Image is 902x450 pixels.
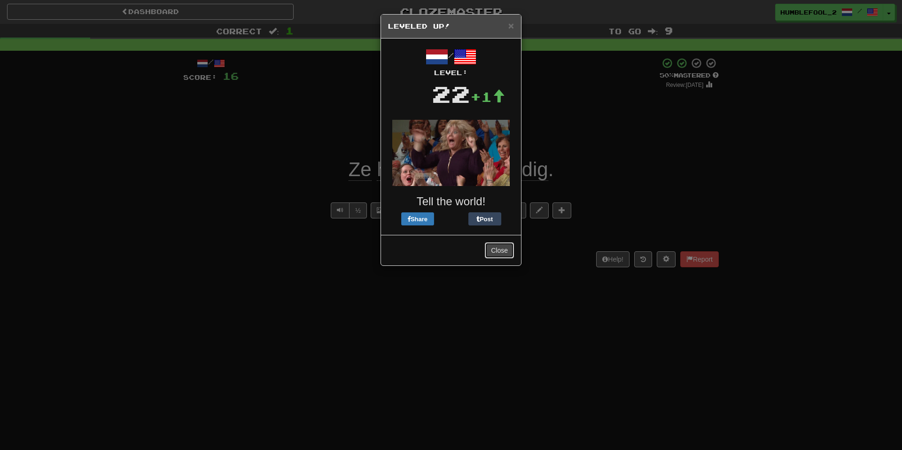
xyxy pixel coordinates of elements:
[401,212,434,225] button: Share
[388,46,514,78] div: /
[508,20,514,31] span: ×
[470,87,505,106] div: +1
[434,212,468,225] iframe: X Post Button
[388,195,514,208] h3: Tell the world!
[485,242,514,258] button: Close
[388,22,514,31] h5: Leveled Up!
[392,120,510,186] img: happy-lady-c767e5519d6a7a6d241e17537db74d2b6302dbbc2957d4f543dfdf5f6f88f9b5.gif
[388,68,514,78] div: Level:
[508,21,514,31] button: Close
[432,78,470,110] div: 22
[468,212,501,225] button: Post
